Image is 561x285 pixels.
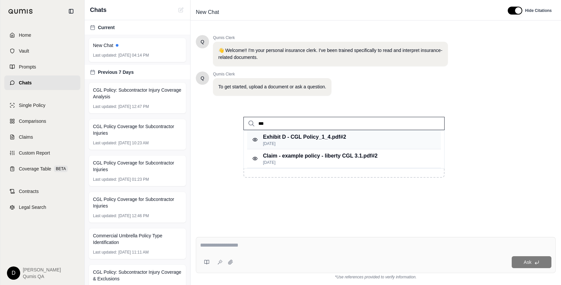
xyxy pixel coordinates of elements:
[4,146,80,160] a: Custom Report
[4,60,80,74] a: Prompts
[93,250,117,255] span: Last updated:
[54,166,68,172] span: BETA
[4,28,80,42] a: Home
[118,213,149,218] span: [DATE] 12:46 PM
[19,79,32,86] span: Chats
[98,24,115,31] span: Current
[177,6,185,14] button: New Chat
[93,196,182,209] span: CGL Policy Coverage for Subcontractor Injuries
[19,134,33,140] span: Claims
[512,256,551,268] button: Ask
[218,47,443,61] p: 👋 Welcome!! I'm your personal insurance clerk. I've been trained specifically to read and interpr...
[93,160,182,173] span: CGL Policy Coverage for Subcontractor Injuries
[118,53,149,58] span: [DATE] 04:14 PM
[118,104,149,109] span: [DATE] 12:47 PM
[93,123,182,136] span: CGL Policy Coverage for Subcontractor Injuries
[4,98,80,113] a: Single Policy
[93,104,117,109] span: Last updated:
[4,75,80,90] a: Chats
[7,266,20,280] div: D
[19,64,36,70] span: Prompts
[4,200,80,214] a: Legal Search
[4,44,80,58] a: Vault
[218,83,326,90] p: To get started, upload a document or ask a question.
[93,87,182,100] span: CGL Policy: Subcontractor Injury Coverage Analysis
[201,75,204,81] span: Hello
[93,140,117,146] span: Last updated:
[4,162,80,176] a: Coverage TableBETA
[263,152,377,160] p: Claim - example policy - liberty CGL 3.1.pdf #2
[19,102,45,109] span: Single Policy
[19,166,51,172] span: Coverage Table
[4,184,80,199] a: Contracts
[19,150,50,156] span: Custom Report
[19,204,46,211] span: Legal Search
[118,177,149,182] span: [DATE] 01:23 PM
[196,273,556,280] div: *Use references provided to verify information.
[19,48,29,54] span: Vault
[93,53,117,58] span: Last updated:
[19,188,39,195] span: Contracts
[8,9,33,14] img: Qumis Logo
[19,118,46,124] span: Comparisons
[213,71,331,77] span: Qumis Clerk
[263,133,346,141] p: Exhibit D - CGL Policy_1_4.pdf #2
[263,160,377,165] p: [DATE]
[19,32,31,38] span: Home
[93,269,182,282] span: CGL Policy: Subcontractor Injury Coverage & Exclusions
[118,250,149,255] span: [DATE] 11:11 AM
[93,232,182,246] span: Commercial Umbrella Policy Type Identification
[263,141,346,146] p: [DATE]
[4,114,80,128] a: Comparisons
[93,177,117,182] span: Last updated:
[213,35,448,40] span: Qumis Clerk
[93,213,117,218] span: Last updated:
[23,273,61,280] span: Qumis QA
[23,266,61,273] span: [PERSON_NAME]
[193,7,222,18] span: New Chat
[193,7,500,18] div: Edit Title
[201,38,204,45] span: Hello
[524,260,531,265] span: Ask
[4,130,80,144] a: Claims
[66,6,76,17] button: Collapse sidebar
[525,8,552,13] span: Hide Citations
[98,69,134,75] span: Previous 7 Days
[118,140,149,146] span: [DATE] 10:23 AM
[90,5,107,15] span: Chats
[93,42,113,49] span: New Chat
